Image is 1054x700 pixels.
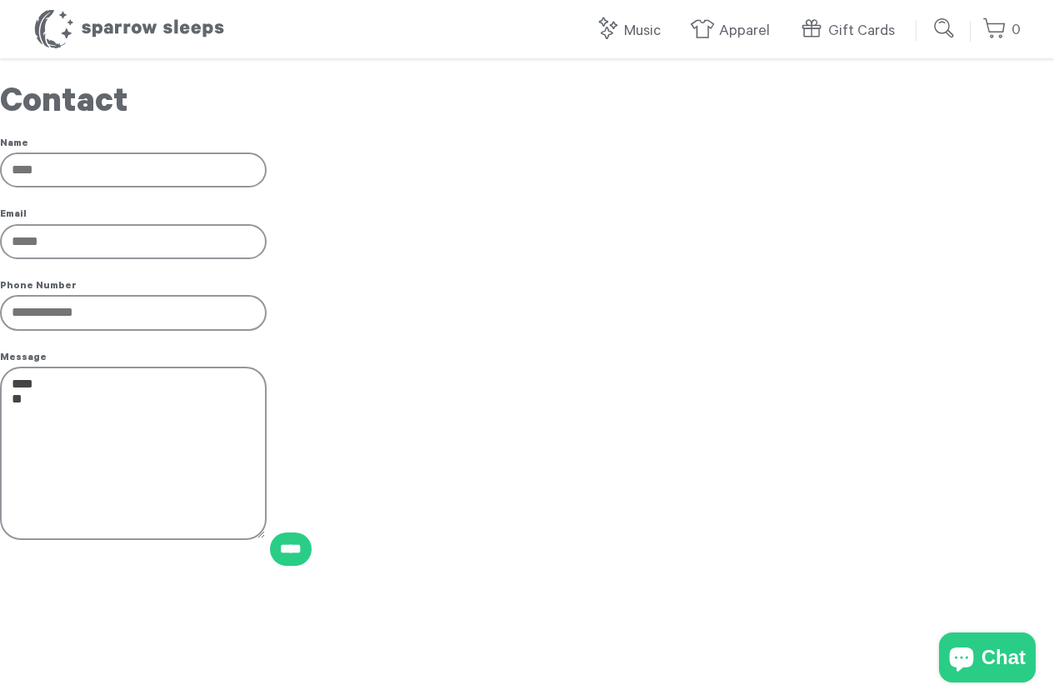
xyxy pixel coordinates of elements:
input: Submit [928,12,962,45]
inbox-online-store-chat: Shopify online store chat [934,632,1041,687]
a: Gift Cards [799,13,903,49]
a: Apparel [690,13,778,49]
h1: Sparrow Sleeps [33,8,225,50]
a: 0 [982,12,1021,48]
a: Music [595,13,669,49]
